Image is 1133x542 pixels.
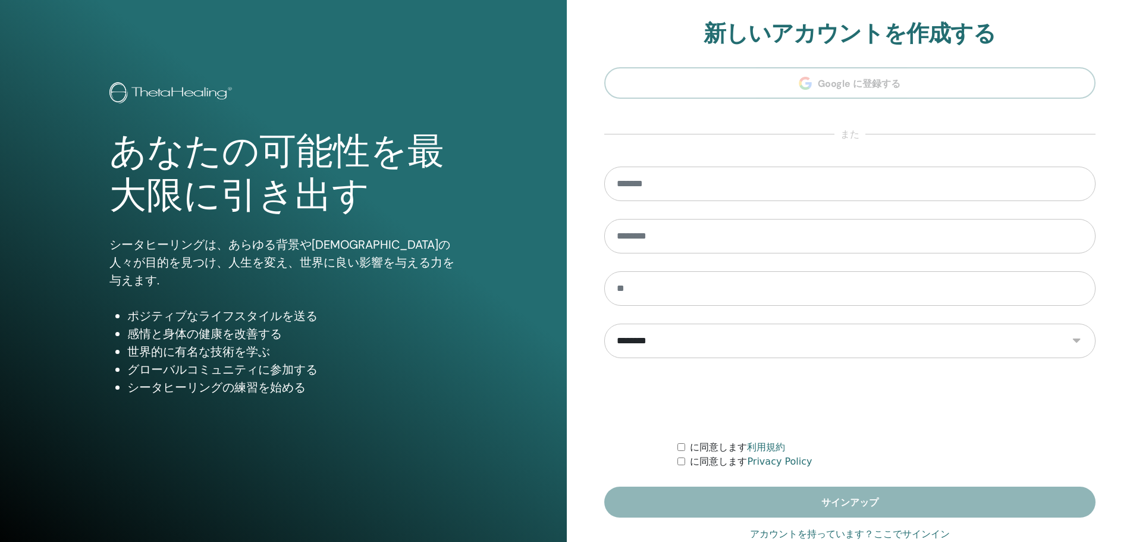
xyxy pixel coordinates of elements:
li: 世界的に有名な技術を学ぶ [127,343,457,361]
label: に同意します [690,440,785,455]
h1: あなたの可能性を最大限に引き出す [109,130,457,218]
h2: 新しいアカウントを作成する [604,20,1096,48]
a: 利用規約 [747,441,785,453]
label: に同意します [690,455,812,469]
a: Privacy Policy [747,456,812,467]
li: ポジティブなライフスタイルを送る [127,307,457,325]
li: 感情と身体の健康を改善する [127,325,457,343]
a: アカウントを持っています？ここでサインイン [750,527,950,541]
span: また [834,127,865,142]
li: シータヒーリングの練習を始める [127,378,457,396]
li: グローバルコミュニティに参加する [127,361,457,378]
iframe: reCAPTCHA [759,376,940,422]
p: シータヒーリングは、あらゆる背景や[DEMOGRAPHIC_DATA]の人々が目的を見つけ、人生を変え、世界に良い影響を与える力を与えます. [109,236,457,289]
